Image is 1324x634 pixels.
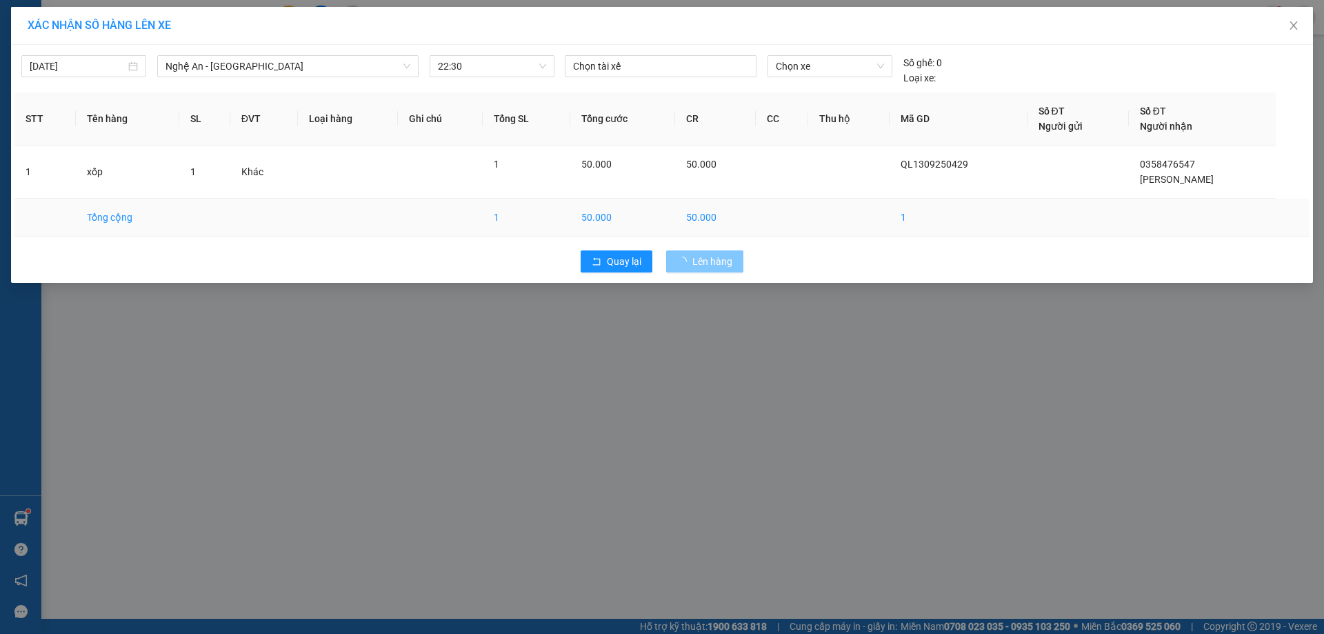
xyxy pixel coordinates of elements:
th: Loại hàng [298,92,399,146]
span: Số ĐT [1039,106,1065,117]
th: STT [14,92,76,146]
span: 0358476547 [1140,159,1195,170]
td: Tổng cộng [76,199,179,237]
span: Loại xe: [903,70,936,86]
td: Khác [230,146,298,199]
td: 50.000 [675,199,756,237]
button: Lên hàng [666,250,743,273]
td: 1 [890,199,1027,237]
span: down [403,62,411,70]
span: QL1309250429 [901,159,968,170]
td: 50.000 [570,199,675,237]
span: Lên hàng [692,254,732,269]
span: [PERSON_NAME] [1140,174,1214,185]
th: SL [179,92,230,146]
th: CC [756,92,809,146]
button: rollbackQuay lại [581,250,652,273]
span: 1 [190,166,196,177]
span: 22:30 [438,56,546,77]
span: Chọn xe [776,56,883,77]
td: 1 [14,146,76,199]
th: Thu hộ [808,92,890,146]
th: Mã GD [890,92,1027,146]
span: 1 [494,159,499,170]
span: Số ĐT [1140,106,1166,117]
span: Người nhận [1140,121,1192,132]
th: Tên hàng [76,92,179,146]
td: 1 [483,199,570,237]
span: Số ghế: [903,55,934,70]
th: Tổng cước [570,92,675,146]
th: CR [675,92,756,146]
span: XÁC NHẬN SỐ HÀNG LÊN XE [28,19,171,32]
div: 0 [903,55,942,70]
input: 13/09/2025 [30,59,126,74]
span: Quay lại [607,254,641,269]
th: Ghi chú [398,92,483,146]
span: close [1288,20,1299,31]
span: 50.000 [581,159,612,170]
th: ĐVT [230,92,298,146]
button: Close [1274,7,1313,46]
th: Tổng SL [483,92,570,146]
span: rollback [592,257,601,268]
span: Nghệ An - Hà Nội [165,56,410,77]
span: Người gửi [1039,121,1083,132]
td: xốp [76,146,179,199]
span: 50.000 [686,159,716,170]
span: loading [677,257,692,266]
